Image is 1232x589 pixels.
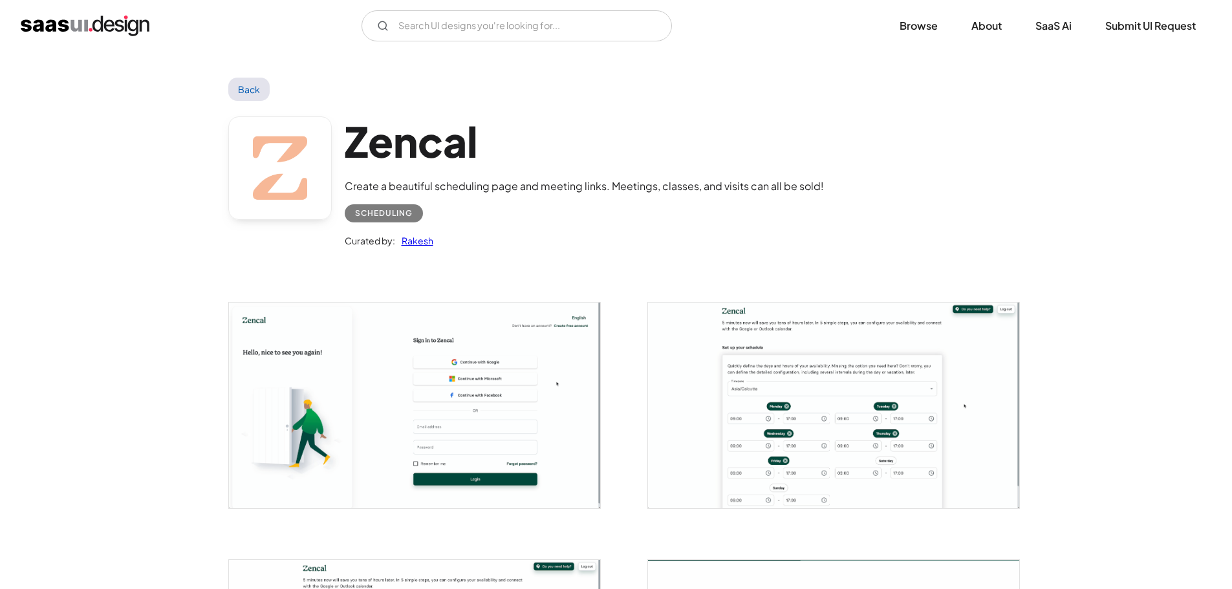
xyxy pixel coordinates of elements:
div: Curated by: [345,233,395,248]
img: 643e46c3c451833b3f58a181_Zencal%20-%20Setup%20schedule.png [648,303,1019,508]
a: About [956,12,1017,40]
a: Browse [884,12,953,40]
a: open lightbox [229,303,600,508]
img: 643e46c38d1560301a0feb24_Zencal%20-%20sign%20in%20page.png [229,303,600,508]
a: open lightbox [648,303,1019,508]
form: Email Form [362,10,672,41]
a: SaaS Ai [1020,12,1087,40]
div: Create a beautiful scheduling page and meeting links. Meetings, classes, and visits can all be sold! [345,178,824,194]
a: home [21,16,149,36]
a: Submit UI Request [1090,12,1211,40]
div: Scheduling [355,206,413,221]
input: Search UI designs you're looking for... [362,10,672,41]
a: Back [228,78,270,101]
h1: Zencal [345,116,824,166]
a: Rakesh [395,233,433,248]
